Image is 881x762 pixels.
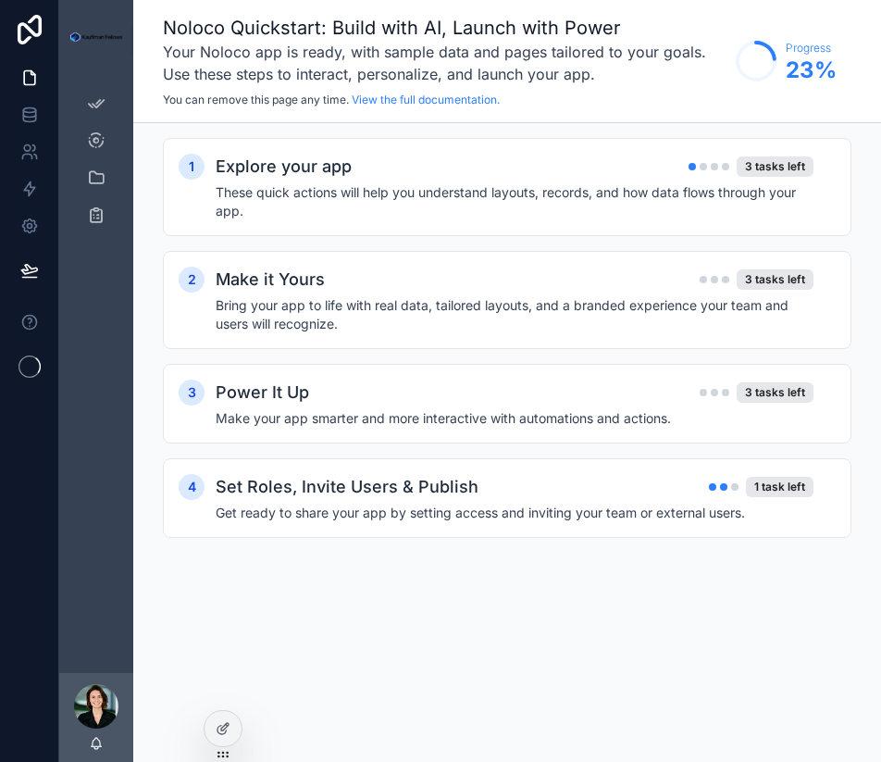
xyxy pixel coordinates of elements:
[786,41,837,56] span: Progress
[163,15,726,41] h1: Noloco Quickstart: Build with AI, Launch with Power
[163,41,726,85] h3: Your Noloco app is ready, with sample data and pages tailored to your goals. Use these steps to i...
[59,74,133,256] div: scrollable content
[163,93,349,106] span: You can remove this page any time.
[70,32,122,43] img: App logo
[786,56,837,85] span: 23 %
[352,93,500,106] a: View the full documentation.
